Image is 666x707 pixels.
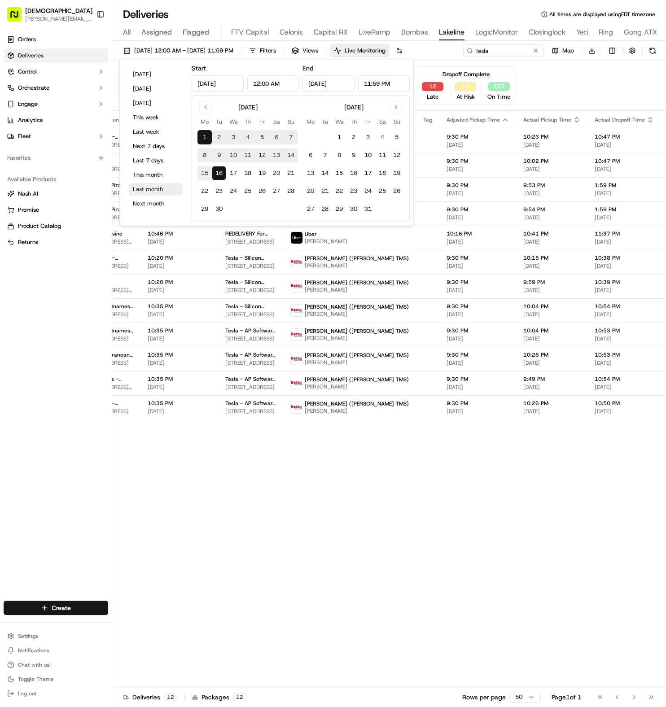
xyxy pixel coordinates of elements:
img: betty.jpg [291,256,302,268]
span: [DATE] [148,262,211,270]
div: 📗 [9,131,16,138]
span: [DATE] [447,262,509,270]
span: [DATE] [148,335,211,342]
span: Assigned [141,27,172,38]
a: Powered byPylon [63,152,109,159]
span: [PERSON_NAME] ([PERSON_NAME] TMS) [305,279,409,286]
span: REDELIVERY For Tesla - Silicon Development + Vehicle Software [225,230,276,237]
button: 20 [303,184,318,198]
span: 10:39 PM [595,279,654,286]
input: Date [192,75,244,92]
th: Friday [361,117,375,127]
span: 10:35 PM [148,351,211,358]
div: Pending Assignment0Late0At Risk0On Time [118,66,214,105]
img: betty.jpg [291,329,302,340]
button: 14 [284,148,298,162]
button: Next 7 days [129,140,183,153]
input: Time [247,75,299,92]
span: Log out [18,690,36,697]
span: FTV Capital [231,27,269,38]
a: Deliveries [4,48,108,63]
span: [DATE] [523,214,580,221]
span: [PERSON_NAME] [305,238,347,245]
button: 23 [346,184,361,198]
span: Flagged [183,27,209,38]
span: 9:30 PM [447,133,509,140]
button: Orchestrate [4,81,108,95]
button: 3 [226,130,241,144]
button: [DATE] [129,68,183,81]
span: Product Catalog [18,222,61,230]
button: [DATE] 12:00 AM - [DATE] 11:59 PM [119,44,237,57]
button: Toggle Theme [4,673,108,685]
span: 10:53 PM [595,327,654,334]
button: Settings [4,630,108,642]
span: Yeti [576,27,588,38]
span: [DATE] [523,141,580,148]
button: 19 [255,166,269,180]
button: 12 [255,148,269,162]
button: Last 7 days [129,154,183,167]
button: 28 [284,184,298,198]
button: Refresh [646,44,659,57]
span: [DATE] [523,238,580,245]
span: 10:38 PM [595,254,654,262]
span: [DATE] [148,359,211,367]
button: This week [129,111,183,124]
span: LiveRamp [359,27,390,38]
span: [DATE] [523,166,580,173]
input: Time [358,75,410,92]
span: Views [302,47,318,55]
span: [DATE] [447,311,509,318]
label: End [302,64,313,72]
p: Welcome 👋 [9,36,163,50]
button: 107 [488,82,510,91]
div: [DATE] [344,103,364,112]
button: This month [129,169,183,181]
button: 25 [241,184,255,198]
button: 24 [226,184,241,198]
span: [DATE] [447,335,509,342]
button: 17 [361,166,375,180]
button: 18 [241,166,255,180]
button: 27 [303,202,318,216]
button: 21 [284,166,298,180]
span: Fleet [18,132,31,140]
button: 12 [422,82,443,91]
button: Engage [4,97,108,111]
button: 11 [375,148,390,162]
button: 16 [212,166,226,180]
button: Start new chat [153,88,163,99]
button: 16 [346,166,361,180]
button: 6 [269,130,284,144]
button: 23 [212,184,226,198]
th: Wednesday [226,117,241,127]
th: Tuesday [212,117,226,127]
span: All [123,27,131,38]
span: 9:30 PM [447,279,509,286]
span: [DATE] [523,359,580,367]
button: 9 [212,148,226,162]
button: 7 [318,148,332,162]
span: Gong ATX [624,27,657,38]
span: 9:30 PM [447,206,509,213]
div: Favorites [4,151,108,165]
span: [PERSON_NAME] [305,262,409,269]
span: [DATE] [523,311,580,318]
span: [DATE] [595,190,654,197]
button: 20 [269,166,284,180]
span: Uber [305,231,317,238]
span: [DATE] [148,287,211,294]
span: [DATE] [595,311,654,318]
button: 1 [332,130,346,144]
span: [PERSON_NAME] ([PERSON_NAME] TMS) [305,352,409,359]
button: 29 [332,202,346,216]
span: [DATE] [595,166,654,173]
button: [DATE] [129,83,183,95]
span: 10:47 PM [595,157,654,165]
a: Promise [7,206,105,214]
th: Sunday [390,117,404,127]
button: 12 [390,148,404,162]
button: 17 [226,166,241,180]
th: Monday [303,117,318,127]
